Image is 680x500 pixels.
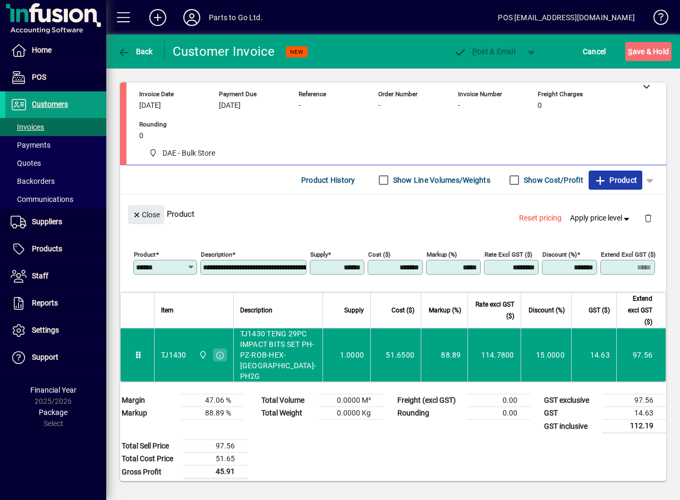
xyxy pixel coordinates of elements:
a: Suppliers [5,209,106,235]
span: ave & Hold [628,43,669,60]
span: Rounding [139,121,203,128]
span: Cost ($) [392,304,414,316]
span: - [458,101,460,110]
span: DAE - Bulk Store [144,147,219,160]
span: Home [32,46,52,54]
button: Cancel [580,42,609,61]
mat-label: Discount (%) [542,251,577,258]
span: Invoices [11,123,44,131]
td: 14.63 [602,407,666,420]
a: Payments [5,136,106,154]
mat-label: Markup (%) [427,251,457,258]
td: 97.56 [184,440,248,453]
td: GST [539,407,602,420]
span: [DATE] [219,101,241,110]
button: Profile [175,8,209,27]
a: POS [5,64,106,91]
td: Total Sell Price [116,440,184,453]
button: Product History [297,171,360,190]
a: Knowledge Base [645,2,667,37]
span: Support [32,353,58,361]
td: 97.56 [602,394,666,407]
div: POS [EMAIL_ADDRESS][DOMAIN_NAME] [498,9,635,26]
app-page-header-button: Delete [635,213,661,223]
span: Close [132,206,160,224]
span: - [378,101,380,110]
a: Settings [5,317,106,344]
td: 51.65 [184,453,248,465]
button: Delete [635,205,661,231]
span: GST ($) [589,304,610,316]
td: 51.6500 [370,328,421,382]
span: Staff [32,272,48,280]
span: [DATE] [139,101,161,110]
span: DAE - Bulk Store [196,349,208,361]
td: 112.19 [602,420,666,433]
td: 47.06 % [180,394,244,407]
a: Products [5,236,106,262]
span: Financial Year [30,386,76,394]
span: Products [32,244,62,253]
td: Total Volume [256,394,320,407]
span: Payments [11,141,50,149]
span: Reports [32,299,58,307]
div: Customer Invoice [173,43,275,60]
mat-label: Rate excl GST ($) [484,251,532,258]
span: Product [594,172,637,189]
span: Customers [32,100,68,108]
td: 88.89 [421,328,467,382]
span: Cancel [583,43,606,60]
button: Reset pricing [515,209,566,228]
mat-label: Description [201,251,232,258]
td: Rounding [392,407,466,420]
mat-label: Product [134,251,156,258]
span: Quotes [11,159,41,167]
td: GST inclusive [539,420,602,433]
span: ost & Email [454,47,515,56]
span: POS [32,73,46,81]
span: DAE - Bulk Store [163,148,215,159]
label: Show Line Volumes/Weights [391,175,490,185]
button: Close [128,205,164,224]
span: P [472,47,477,56]
button: Post & Email [448,42,521,61]
span: Discount (%) [529,304,565,316]
span: Extend excl GST ($) [623,293,652,328]
td: 15.0000 [521,328,571,382]
span: 0 [538,101,542,110]
mat-label: Supply [310,251,328,258]
td: 97.56 [616,328,666,382]
span: Package [39,408,67,417]
label: Show Cost/Profit [522,175,583,185]
app-page-header-button: Close [125,209,167,219]
span: Markup (%) [429,304,461,316]
span: Reset pricing [519,213,562,224]
a: Invoices [5,118,106,136]
span: TJ1430 TENG 29PC IMPACT BITS SET PH-PZ-ROB-HEX-[GEOGRAPHIC_DATA]-PH2G [240,328,317,382]
mat-label: Extend excl GST ($) [601,251,656,258]
td: 0.00 [466,407,530,420]
span: Item [161,304,174,316]
span: Apply price level [570,213,632,224]
a: Home [5,37,106,64]
span: Backorders [11,177,55,185]
a: Communications [5,190,106,208]
mat-label: Cost ($) [368,251,390,258]
div: Product [120,194,666,233]
td: GST exclusive [539,394,602,407]
td: 45.91 [184,465,248,479]
a: Support [5,344,106,371]
a: Reports [5,290,106,317]
span: Settings [32,326,59,334]
button: Save & Hold [625,42,671,61]
span: 1.0000 [340,350,364,360]
a: Staff [5,263,106,290]
td: 0.0000 M³ [320,394,384,407]
td: 88.89 % [180,407,244,420]
button: Apply price level [566,209,636,228]
span: Communications [11,195,73,204]
span: Rate excl GST ($) [474,299,514,322]
span: 0 [139,132,143,140]
td: Freight (excl GST) [392,394,466,407]
td: 0.0000 Kg [320,407,384,420]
